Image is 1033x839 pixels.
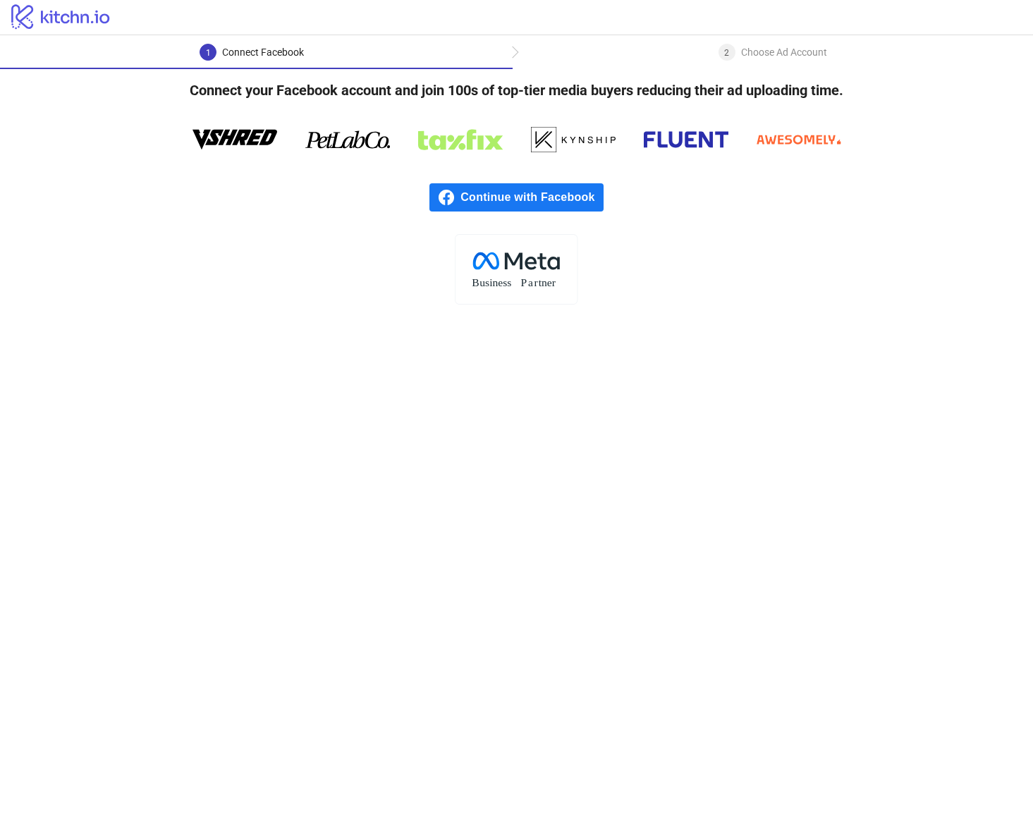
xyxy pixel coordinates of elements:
tspan: B [472,276,479,288]
tspan: usiness [480,276,512,288]
h4: Connect your Facebook account and join 100s of top-tier media buyers reducing their ad uploading ... [167,69,866,111]
div: Connect Facebook [222,44,304,61]
span: Continue with Facebook [460,183,603,212]
tspan: P [521,276,527,288]
div: Choose Ad Account [741,44,827,61]
tspan: a [528,276,533,288]
tspan: tner [539,276,556,288]
span: 1 [206,48,211,58]
span: 2 [724,48,729,58]
tspan: r [534,276,539,288]
a: Continue with Facebook [429,183,603,212]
